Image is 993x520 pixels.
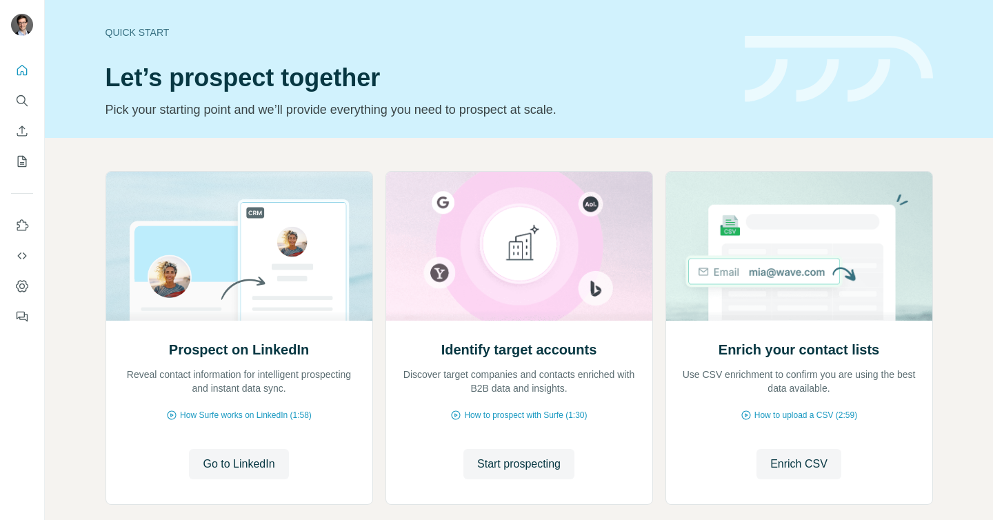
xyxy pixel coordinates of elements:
button: My lists [11,149,33,174]
span: Enrich CSV [770,456,827,472]
button: Search [11,88,33,113]
img: Avatar [11,14,33,36]
button: Dashboard [11,274,33,299]
button: Use Surfe API [11,243,33,268]
img: banner [745,36,933,103]
h1: Let’s prospect together [106,64,728,92]
button: Feedback [11,304,33,329]
p: Discover target companies and contacts enriched with B2B data and insights. [400,368,639,395]
p: Use CSV enrichment to confirm you are using the best data available. [680,368,919,395]
span: Go to LinkedIn [203,456,274,472]
button: Enrich CSV [756,449,841,479]
button: Go to LinkedIn [189,449,288,479]
p: Reveal contact information for intelligent prospecting and instant data sync. [120,368,359,395]
img: Enrich your contact lists [665,172,933,321]
span: Start prospecting [477,456,561,472]
span: How to upload a CSV (2:59) [754,409,857,421]
span: How to prospect with Surfe (1:30) [464,409,587,421]
button: Quick start [11,58,33,83]
button: Use Surfe on LinkedIn [11,213,33,238]
div: Quick start [106,26,728,39]
button: Start prospecting [463,449,574,479]
h2: Identify target accounts [441,340,597,359]
h2: Prospect on LinkedIn [169,340,309,359]
p: Pick your starting point and we’ll provide everything you need to prospect at scale. [106,100,728,119]
button: Enrich CSV [11,119,33,143]
span: How Surfe works on LinkedIn (1:58) [180,409,312,421]
h2: Enrich your contact lists [719,340,879,359]
img: Prospect on LinkedIn [106,172,373,321]
img: Identify target accounts [385,172,653,321]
